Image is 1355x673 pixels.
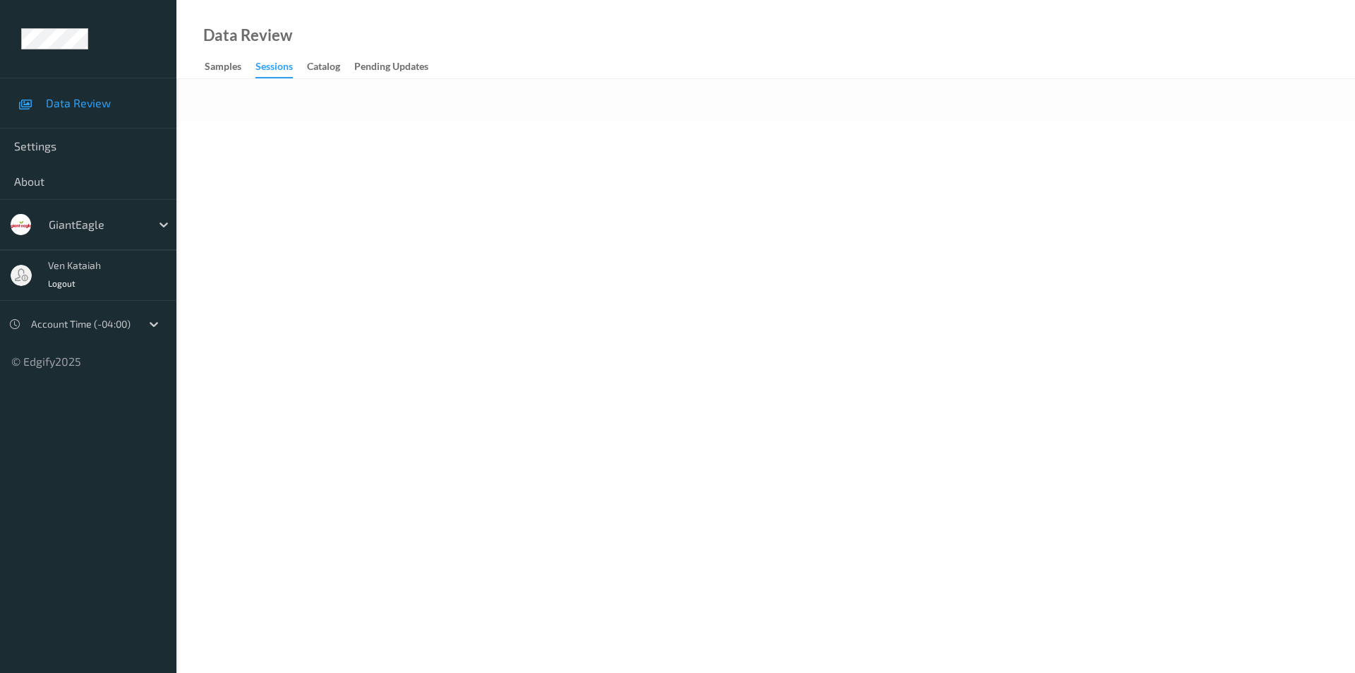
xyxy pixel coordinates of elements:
[205,59,241,77] div: Samples
[255,57,307,78] a: Sessions
[307,59,340,77] div: Catalog
[203,28,292,42] div: Data Review
[307,57,354,77] a: Catalog
[354,57,442,77] a: Pending Updates
[354,59,428,77] div: Pending Updates
[205,57,255,77] a: Samples
[255,59,293,78] div: Sessions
